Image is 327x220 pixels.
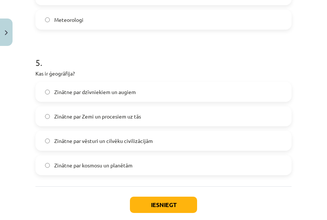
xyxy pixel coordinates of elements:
[35,44,292,67] h1: 5 .
[54,113,141,120] span: Zinātne par Zemi un procesiem uz tās
[54,137,153,145] span: Zinātne par vēsturi un cilvēku civilizācijām
[130,197,197,213] button: Iesniegt
[35,70,292,77] p: Kas ir ģeogrāfija?
[54,88,136,96] span: Zinātne par dzīvniekiem un augiem
[45,139,50,143] input: Zinātne par vēsturi un cilvēku civilizācijām
[5,30,8,35] img: icon-close-lesson-0947bae3869378f0d4975bcd49f059093ad1ed9edebbc8119c70593378902aed.svg
[45,114,50,119] input: Zinātne par Zemi un procesiem uz tās
[45,163,50,168] input: Zinātne par kosmosu un planētām
[54,161,132,169] span: Zinātne par kosmosu un planētām
[45,90,50,94] input: Zinātne par dzīvniekiem un augiem
[45,17,50,22] input: Meteorologi
[54,16,83,24] span: Meteorologi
